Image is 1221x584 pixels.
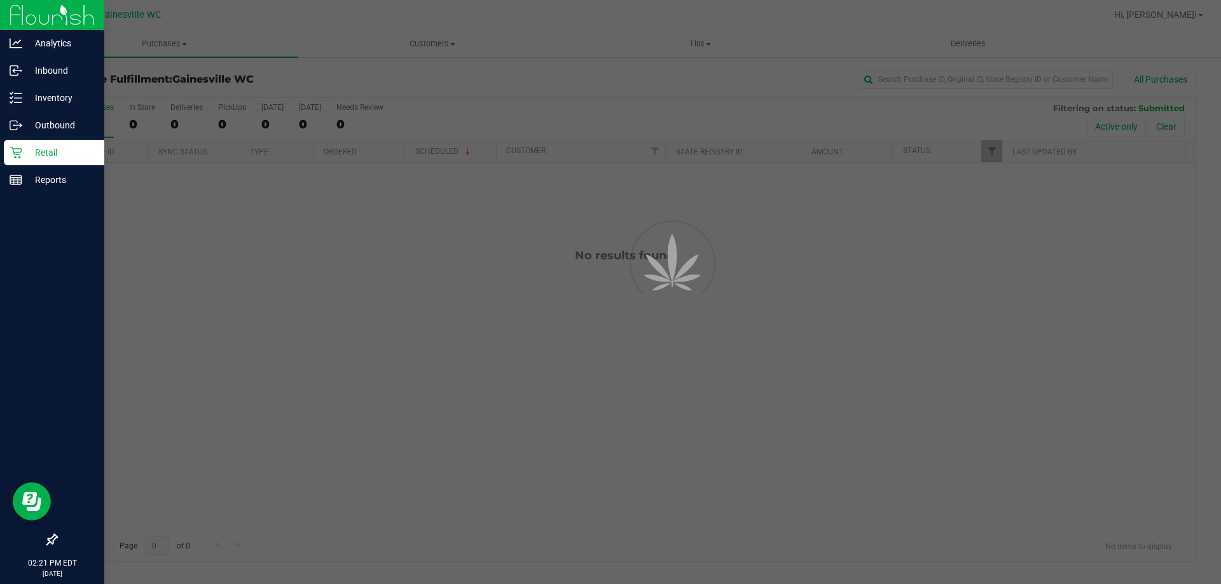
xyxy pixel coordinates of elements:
[10,37,22,50] inline-svg: Analytics
[22,63,99,78] p: Inbound
[6,557,99,569] p: 02:21 PM EDT
[10,119,22,132] inline-svg: Outbound
[22,36,99,51] p: Analytics
[10,146,22,159] inline-svg: Retail
[10,92,22,104] inline-svg: Inventory
[22,172,99,187] p: Reports
[10,173,22,186] inline-svg: Reports
[22,118,99,133] p: Outbound
[22,90,99,105] p: Inventory
[13,482,51,520] iframe: Resource center
[10,64,22,77] inline-svg: Inbound
[6,569,99,578] p: [DATE]
[22,145,99,160] p: Retail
